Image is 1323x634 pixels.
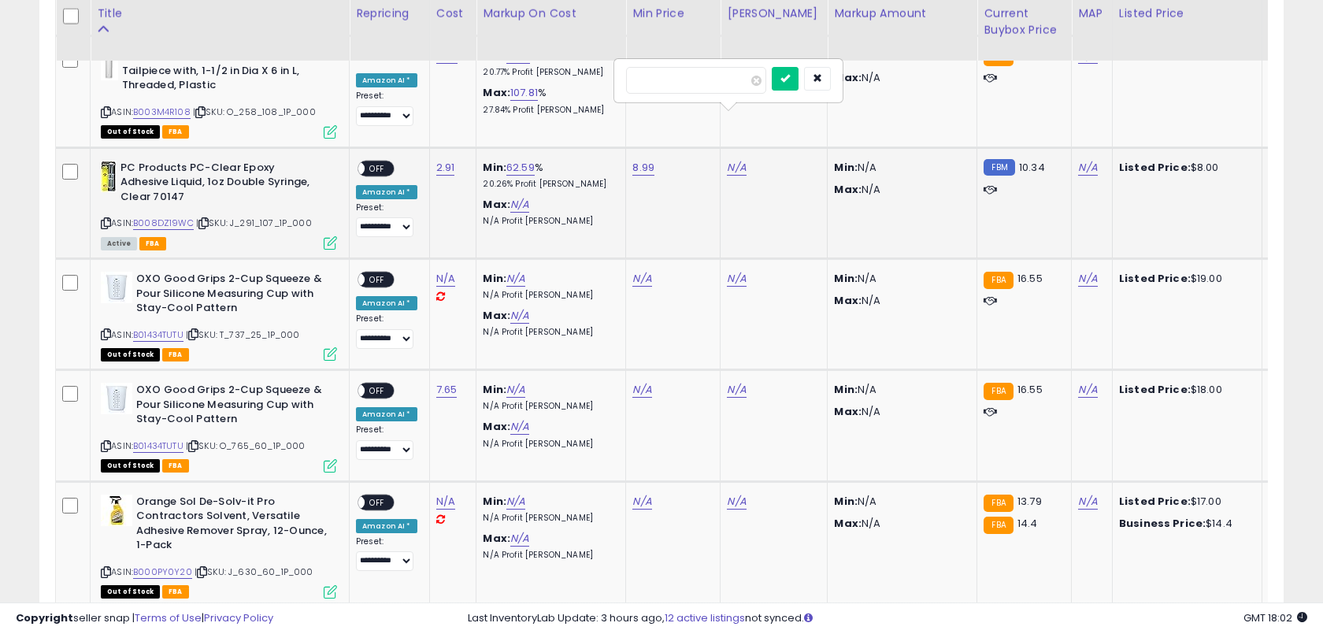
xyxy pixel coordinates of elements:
a: N/A [436,271,455,287]
div: Markup Amount [834,5,970,21]
span: | SKU: O_765_60_1P_000 [186,439,306,452]
small: FBA [984,517,1013,534]
b: Listed Price: [1119,271,1191,286]
a: N/A [632,271,651,287]
a: N/A [506,382,525,398]
a: B01434TUTU [133,328,183,342]
a: N/A [506,271,525,287]
a: N/A [510,197,529,213]
b: Listed Price: [1119,494,1191,509]
small: FBM [984,159,1014,176]
span: 16.55 [1017,271,1043,286]
div: Amazon AI * [356,73,417,87]
a: N/A [506,494,525,510]
div: [PERSON_NAME] [727,5,821,21]
b: OXO Good Grips 2-Cup Squeeze & Pour Silicone Measuring Cup with Stay-Cool Pattern [136,383,328,431]
span: 13.79 [1017,494,1042,509]
p: N/A Profit [PERSON_NAME] [483,513,613,524]
strong: Max: [834,182,862,197]
span: | SKU: J_291_107_1P_000 [196,217,312,229]
a: B003M4R108 [133,106,191,119]
small: FBA [984,383,1013,400]
div: Repricing [356,5,423,21]
b: Max: [483,531,510,546]
strong: Min: [834,271,858,286]
div: Amazon AI * [356,296,417,310]
p: N/A [834,71,965,85]
b: Min: [483,494,506,509]
a: N/A [727,160,746,176]
div: $17.00 [1119,495,1250,509]
div: Listed Price [1119,5,1255,21]
span: FBA [162,348,189,361]
a: N/A [1078,271,1097,287]
span: All listings currently available for purchase on Amazon [101,237,137,250]
p: N/A [834,294,965,308]
span: All listings that are currently out of stock and unavailable for purchase on Amazon [101,585,160,599]
b: OXO Good Grips 2-Cup Squeeze & Pour Silicone Measuring Cup with Stay-Cool Pattern [136,272,328,320]
p: N/A Profit [PERSON_NAME] [483,216,613,227]
span: FBA [139,237,166,250]
div: Current Buybox Price [984,5,1065,38]
span: OFF [365,273,390,287]
div: Amazon AI * [356,519,417,533]
img: 31FwQwTeUeL._SL40_.jpg [101,383,132,414]
b: Min: [483,382,506,397]
p: 27.84% Profit [PERSON_NAME] [483,105,613,116]
span: 14.4 [1017,516,1038,531]
small: FBA [984,272,1013,289]
div: ASIN: [101,383,337,470]
strong: Copyright [16,610,73,625]
a: 2.91 [436,160,455,176]
p: N/A [834,495,965,509]
b: Listed Price: [1119,160,1191,175]
span: OFF [365,384,390,398]
a: N/A [1078,160,1097,176]
a: Privacy Policy [204,610,273,625]
strong: Max: [834,293,862,308]
div: % [483,161,613,190]
img: 21uxY9QHa8L._SL40_.jpg [101,49,118,80]
a: 7.65 [436,382,458,398]
div: Preset: [356,202,417,238]
a: N/A [1078,494,1097,510]
b: Listed Price: [1119,382,1191,397]
div: % [483,49,613,78]
p: N/A Profit [PERSON_NAME] [483,290,613,301]
div: $19.00 [1119,272,1250,286]
span: All listings that are currently out of stock and unavailable for purchase on Amazon [101,125,160,139]
b: Business Price: [1119,516,1206,531]
span: FBA [162,459,189,473]
a: N/A [727,382,746,398]
div: Last InventoryLab Update: 3 hours ago, not synced. [468,611,1307,626]
div: Cost [436,5,470,21]
b: Plumb Pak PP15-6W Sink Strainer Tailpiece with, 1-1/2 in Dia X 6 in L, Threaded, Plastic [122,49,313,97]
div: ASIN: [101,49,337,136]
a: B000PY0Y20 [133,565,192,579]
a: 62.59 [506,160,535,176]
strong: Max: [834,404,862,419]
span: | SKU: J_630_60_1P_000 [195,565,313,578]
img: 41r1qz64r0L._SL40_.jpg [101,495,132,526]
p: 20.26% Profit [PERSON_NAME] [483,179,613,190]
p: N/A Profit [PERSON_NAME] [483,550,613,561]
img: 31FwQwTeUeL._SL40_.jpg [101,272,132,303]
span: OFF [365,161,390,175]
a: N/A [632,494,651,510]
span: 2025-08-13 18:02 GMT [1243,610,1307,625]
p: N/A Profit [PERSON_NAME] [483,439,613,450]
div: seller snap | | [16,611,273,626]
strong: Max: [834,516,862,531]
p: N/A Profit [PERSON_NAME] [483,401,613,412]
p: N/A [834,161,965,175]
div: Min Price [632,5,713,21]
a: 107.81 [510,85,538,101]
div: Markup on Cost [483,5,619,21]
b: Min: [483,271,506,286]
div: Title [97,5,343,21]
div: $8.00 [1119,161,1250,175]
span: FBA [162,585,189,599]
b: Max: [483,85,510,100]
span: FBA [162,125,189,139]
div: Preset: [356,91,417,126]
